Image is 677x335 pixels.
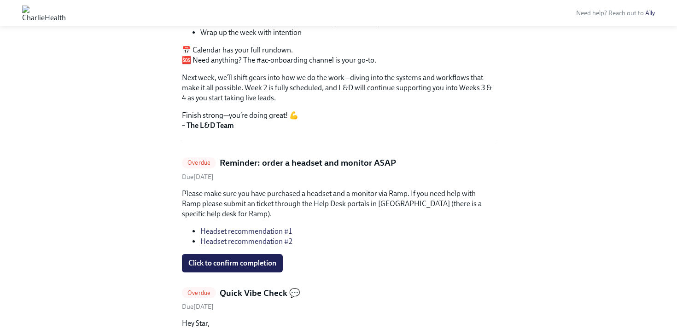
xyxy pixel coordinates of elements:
[22,6,66,20] img: CharlieHealth
[200,227,292,236] a: Headset recommendation #1
[182,73,495,103] p: Next week, we’ll shift gears into how we do the work—diving into the systems and workflows that m...
[182,289,216,296] span: Overdue
[182,254,283,272] button: Click to confirm completion
[576,9,655,17] span: Need help? Reach out to
[645,9,655,17] a: Ally
[182,121,234,130] strong: – The L&D Team
[182,318,495,329] p: Hey Star,
[200,237,292,246] a: Headset recommendation #2
[220,287,300,299] h5: Quick Vibe Check 💬
[182,159,216,166] span: Overdue
[200,28,495,38] li: Wrap up the week with intention
[220,157,396,169] h5: Reminder: order a headset and monitor ASAP
[182,110,495,131] p: Finish strong—you’re doing great! 💪
[182,303,214,311] span: Thursday, August 28th 2025, 5:00 pm
[182,173,214,181] span: Thursday, August 28th 2025, 10:00 am
[182,287,495,312] a: OverdueQuick Vibe Check 💬Due[DATE]
[182,157,495,181] a: OverdueReminder: order a headset and monitor ASAPDue[DATE]
[182,189,495,219] p: Please make sure you have purchased a headset and a monitor via Ramp. If you need help with Ramp ...
[188,259,276,268] span: Click to confirm completion
[182,45,495,65] p: 📅 Calendar has your full rundown. 🆘 Need anything? The #ac-onboarding channel is your go-to.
